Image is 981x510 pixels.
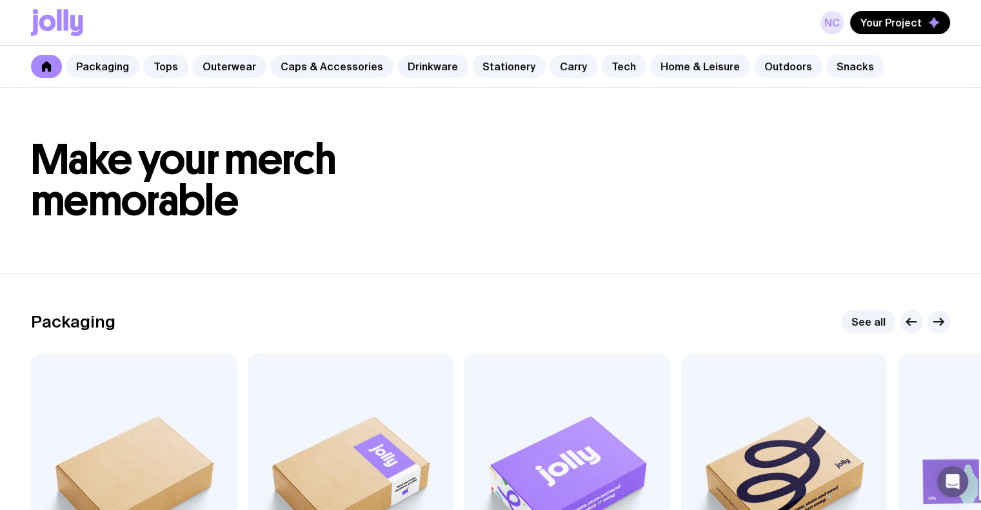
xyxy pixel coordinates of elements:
[143,55,188,78] a: Tops
[860,16,922,29] span: Your Project
[820,11,844,34] a: NC
[550,55,597,78] a: Carry
[601,55,646,78] a: Tech
[31,312,115,331] h2: Packaging
[397,55,468,78] a: Drinkware
[850,11,950,34] button: Your Project
[192,55,266,78] a: Outerwear
[66,55,139,78] a: Packaging
[754,55,822,78] a: Outdoors
[472,55,546,78] a: Stationery
[841,310,896,333] a: See all
[937,466,968,497] div: Open Intercom Messenger
[650,55,750,78] a: Home & Leisure
[270,55,393,78] a: Caps & Accessories
[826,55,884,78] a: Snacks
[31,134,336,226] span: Make your merch memorable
